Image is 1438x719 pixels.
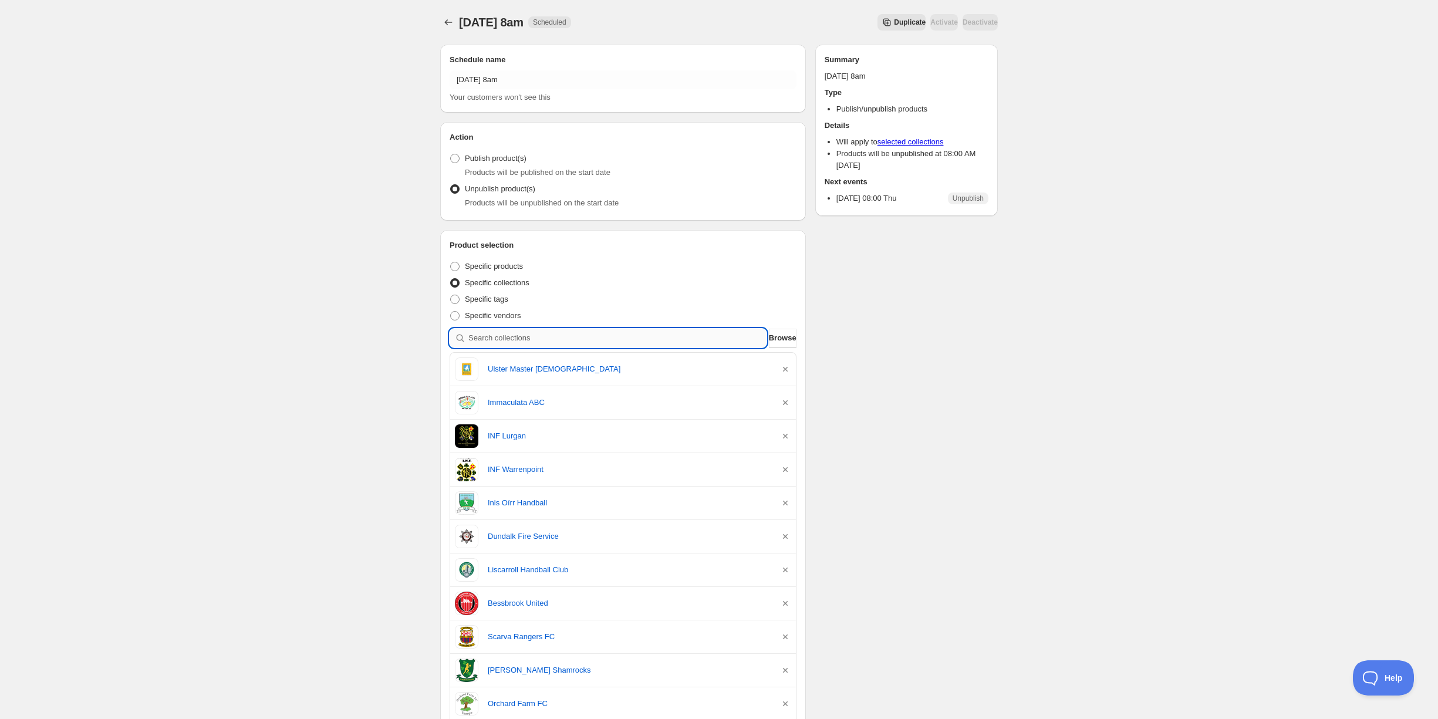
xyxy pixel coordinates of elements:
[450,131,796,143] h2: Action
[465,262,523,271] span: Specific products
[465,198,619,207] span: Products will be unpublished on the start date
[488,497,770,509] a: Inis Oírr Handball
[488,664,770,676] a: [PERSON_NAME] Shamrocks
[825,87,988,99] h2: Type
[825,176,988,188] h2: Next events
[488,363,770,375] a: Ulster Master [DEMOGRAPHIC_DATA]
[825,120,988,131] h2: Details
[953,194,984,203] span: Unpublish
[825,70,988,82] p: [DATE] 8am
[440,14,457,31] button: Schedules
[488,564,770,576] a: Liscarroll Handball Club
[450,239,796,251] h2: Product selection
[450,93,551,102] span: Your customers won't see this
[488,631,770,643] a: Scarva Rangers FC
[465,154,526,163] span: Publish product(s)
[836,193,897,204] p: [DATE] 08:00 Thu
[769,332,796,344] span: Browse
[836,136,988,148] li: Will apply to
[877,14,926,31] button: Secondary action label
[488,397,770,409] a: Immaculata ABC
[465,168,610,177] span: Products will be published on the start date
[877,137,944,146] a: selected collections
[468,329,767,347] input: Search collections
[894,18,926,27] span: Duplicate
[1353,660,1415,696] iframe: Toggle Customer Support
[825,54,988,66] h2: Summary
[488,598,770,609] a: Bessbrook United
[488,464,770,475] a: INF Warrenpoint
[836,103,988,115] li: Publish/unpublish products
[488,430,770,442] a: INF Lurgan
[488,698,770,710] a: Orchard Farm FC
[465,311,521,320] span: Specific vendors
[450,54,796,66] h2: Schedule name
[465,278,529,287] span: Specific collections
[836,148,988,171] li: Products will be unpublished at 08:00 AM [DATE]
[465,295,508,303] span: Specific tags
[465,184,535,193] span: Unpublish product(s)
[769,329,796,347] button: Browse
[533,18,566,27] span: Scheduled
[459,16,524,29] span: [DATE] 8am
[488,531,770,542] a: Dundalk Fire Service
